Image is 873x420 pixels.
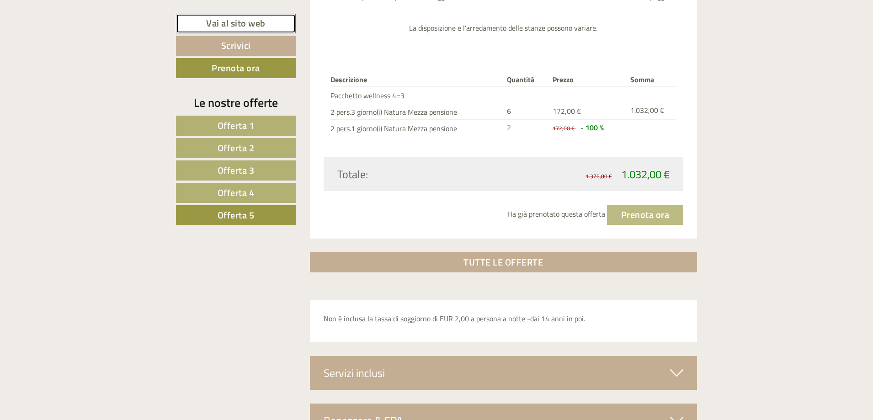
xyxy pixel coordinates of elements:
[176,36,296,56] a: Scrivici
[310,252,697,272] a: TUTTE LE OFFERTE
[176,94,296,111] div: Le nostre offerte
[7,25,136,53] div: Buon giorno, come possiamo aiutarla?
[330,73,503,87] th: Descrizione
[160,7,200,22] div: martedì
[14,44,132,51] small: 12:11
[330,120,503,136] td: 2 pers.1 giorno(i) Natura Mezza pensione
[507,208,605,219] span: Ha già prenotato questa offerta
[14,27,132,34] div: [GEOGRAPHIC_DATA]
[586,172,612,181] span: 1.376,00 €
[176,14,296,33] a: Vai al sito web
[218,208,255,222] span: Offerta 5
[627,103,676,120] td: 1.032,00 €
[621,166,670,182] span: 1.032,00 €
[503,120,549,136] td: 2
[330,87,503,103] td: Pacchetto wellness 4=3
[553,124,575,133] span: 172,00 €
[627,73,676,87] th: Somma
[580,122,604,133] span: - 100 %
[549,73,627,87] th: Prezzo
[553,106,581,117] span: 172,00 €
[330,103,503,120] td: 2 pers.3 giorno(i) Natura Mezza pensione
[312,237,361,257] button: Invia
[330,166,504,182] div: Totale:
[176,58,296,78] a: Prenota ora
[218,141,255,155] span: Offerta 2
[310,356,697,390] div: Servizi inclusi
[324,314,684,324] p: Non è inclusa la tassa di soggiorno di EUR 2,00 a persona a notte -dai 14 anni in poi.
[503,103,549,120] td: 6
[218,186,255,200] span: Offerta 4
[218,163,255,177] span: Offerta 3
[503,73,549,87] th: Quantità
[218,118,255,133] span: Offerta 1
